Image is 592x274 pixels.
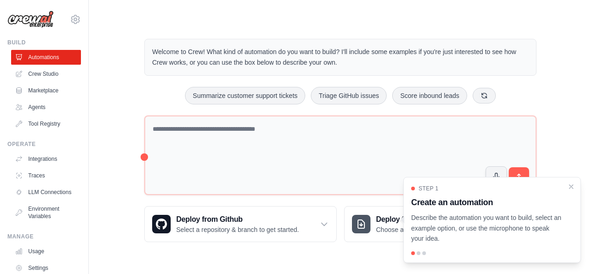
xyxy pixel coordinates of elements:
p: Select a repository & branch to get started. [176,225,299,234]
button: Score inbound leads [392,87,467,104]
a: Crew Studio [11,67,81,81]
a: Usage [11,244,81,259]
h3: Deploy from Github [176,214,299,225]
a: Agents [11,100,81,115]
p: Welcome to Crew! What kind of automation do you want to build? I'll include some examples if you'... [152,47,529,68]
button: Triage GitHub issues [311,87,387,104]
a: Tool Registry [11,116,81,131]
img: Logo [7,11,54,28]
a: Environment Variables [11,201,81,224]
div: Manage [7,233,81,240]
a: Integrations [11,152,81,166]
button: Summarize customer support tickets [185,87,305,104]
div: Operate [7,140,81,148]
a: Marketplace [11,83,81,98]
a: Automations [11,50,81,65]
p: Choose a zip file to upload. [376,225,454,234]
div: Build [7,39,81,46]
a: Traces [11,168,81,183]
button: Close walkthrough [567,183,575,190]
p: Describe the automation you want to build, select an example option, or use the microphone to spe... [411,213,562,244]
span: Step 1 [419,185,438,192]
h3: Create an automation [411,196,562,209]
a: LLM Connections [11,185,81,200]
h3: Deploy from zip file [376,214,454,225]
